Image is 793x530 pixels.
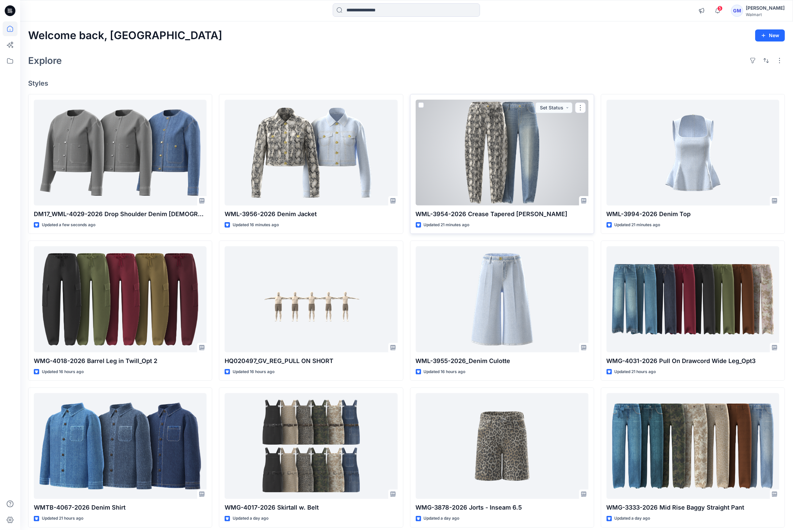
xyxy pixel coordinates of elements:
[225,503,397,512] p: WMG-4017-2026 Skirtall w. Belt
[233,515,268,522] p: Updated a day ago
[424,515,460,522] p: Updated a day ago
[615,515,650,522] p: Updated a day ago
[416,356,588,366] p: WML-3955-2026_Denim Culotte
[28,29,222,42] h2: Welcome back, [GEOGRAPHIC_DATA]
[717,6,723,11] span: 5
[225,209,397,219] p: WML-3956-2026 Denim Jacket
[424,368,466,375] p: Updated 16 hours ago
[28,79,785,87] h4: Styles
[233,368,274,375] p: Updated 16 hours ago
[34,503,207,512] p: WMTB-4067-2026 Denim Shirt
[607,100,779,205] a: WML-3994-2026 Denim Top
[34,100,207,205] a: DM17_WML-4029-2026 Drop Shoulder Denim Lady Jacket
[225,356,397,366] p: HQ020497_GV_REG_PULL ON SHORT
[225,246,397,352] a: HQ020497_GV_REG_PULL ON SHORT
[34,356,207,366] p: WMG-4018-2026 Barrel Leg in Twill_Opt 2
[615,222,660,229] p: Updated 21 minutes ago
[607,393,779,499] a: WMG-3333-2026 Mid Rise Baggy Straight Pant
[34,209,207,219] p: DM17_WML-4029-2026 Drop Shoulder Denim [DEMOGRAPHIC_DATA] Jacket
[607,503,779,512] p: WMG-3333-2026 Mid Rise Baggy Straight Pant
[755,29,785,41] button: New
[42,515,83,522] p: Updated 21 hours ago
[233,222,279,229] p: Updated 16 minutes ago
[42,368,84,375] p: Updated 16 hours ago
[225,100,397,205] a: WML-3956-2026 Denim Jacket
[607,209,779,219] p: WML-3994-2026 Denim Top
[28,55,62,66] h2: Explore
[746,4,785,12] div: [PERSON_NAME]
[424,222,470,229] p: Updated 21 minutes ago
[225,393,397,499] a: WMG-4017-2026 Skirtall w. Belt
[607,246,779,352] a: WMG-4031-2026 Pull On Drawcord Wide Leg_Opt3
[416,209,588,219] p: WML-3954-2026 Crease Tapered [PERSON_NAME]
[746,12,785,17] div: Walmart
[731,5,743,17] div: GM
[615,368,656,375] p: Updated 21 hours ago
[34,393,207,499] a: WMTB-4067-2026 Denim Shirt
[607,356,779,366] p: WMG-4031-2026 Pull On Drawcord Wide Leg_Opt3
[42,222,95,229] p: Updated a few seconds ago
[416,246,588,352] a: WML-3955-2026_Denim Culotte
[416,100,588,205] a: WML-3954-2026 Crease Tapered Jean
[416,503,588,512] p: WMG-3878-2026 Jorts - Inseam 6.5
[416,393,588,499] a: WMG-3878-2026 Jorts - Inseam 6.5
[34,246,207,352] a: WMG-4018-2026 Barrel Leg in Twill_Opt 2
